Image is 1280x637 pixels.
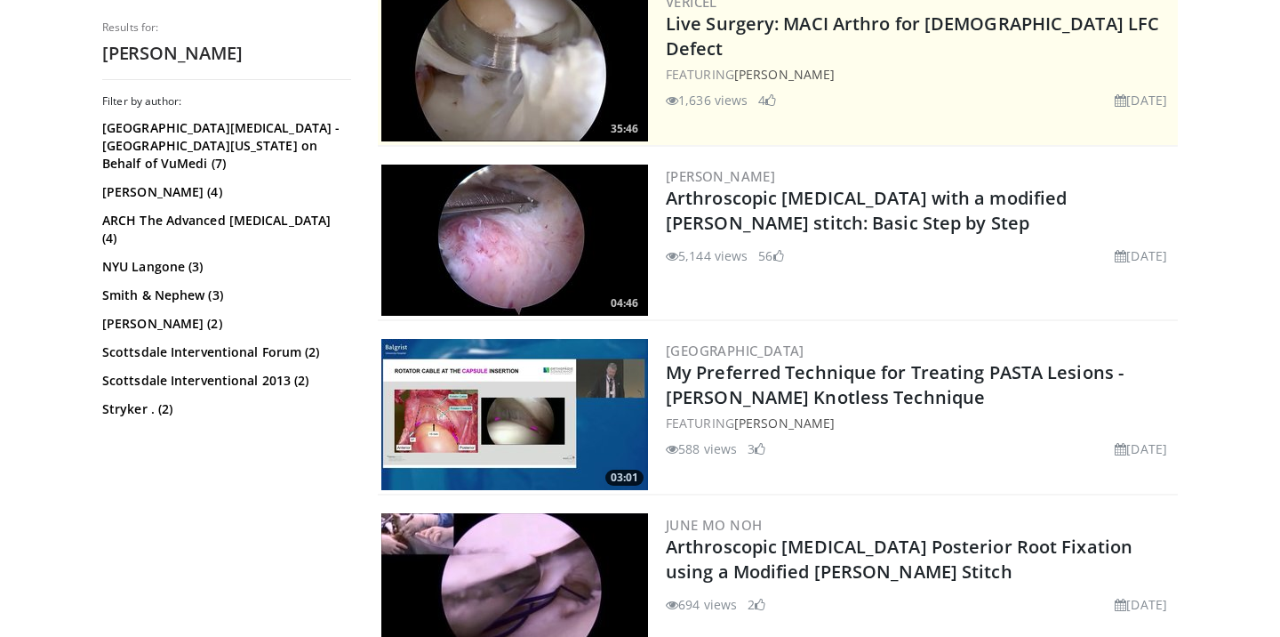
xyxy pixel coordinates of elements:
[748,439,765,458] li: 3
[102,343,347,361] a: Scottsdale Interventional Forum (2)
[605,121,644,137] span: 35:46
[748,595,765,614] li: 2
[1115,439,1167,458] li: [DATE]
[758,246,783,265] li: 56
[102,372,347,390] a: Scottsdale Interventional 2013 (2)
[758,91,776,109] li: 4
[102,400,347,418] a: Stryker . (2)
[666,439,737,458] li: 588 views
[102,212,347,247] a: ARCH The Advanced [MEDICAL_DATA] (4)
[102,286,347,304] a: Smith & Nephew (3)
[666,12,1159,60] a: Live Surgery: MACI Arthro for [DEMOGRAPHIC_DATA] LFC Defect
[666,167,775,185] a: [PERSON_NAME]
[605,470,644,486] span: 03:01
[381,339,648,490] img: 163e7eef-7032-4737-9125-95255a654c7f.300x170_q85_crop-smart_upscale.jpg
[1115,91,1167,109] li: [DATE]
[102,315,347,333] a: [PERSON_NAME] (2)
[102,119,347,173] a: [GEOGRAPHIC_DATA][MEDICAL_DATA] - [GEOGRAPHIC_DATA][US_STATE] on Behalf of VuMedi (7)
[381,165,648,316] a: 04:46
[734,415,835,431] a: [PERSON_NAME]
[102,258,347,276] a: NYU Langone (3)
[381,165,648,316] img: fb5385d8-68c6-4d67-bd84-de35f38ffcf5.300x170_q85_crop-smart_upscale.jpg
[666,65,1174,84] div: FEATURING
[666,186,1067,235] a: Arthroscopic [MEDICAL_DATA] with a modified [PERSON_NAME] stitch: Basic Step by Step
[102,20,351,35] p: Results for:
[666,91,748,109] li: 1,636 views
[666,414,1174,432] div: FEATURING
[666,246,748,265] li: 5,144 views
[666,535,1132,584] a: Arthroscopic [MEDICAL_DATA] Posterior Root Fixation using a Modified [PERSON_NAME] Stitch
[102,94,351,109] h3: Filter by author:
[666,360,1124,409] a: My Preferred Technique for Treating PASTA Lesions - [PERSON_NAME] Knotless Technique
[605,295,644,311] span: 04:46
[102,42,351,65] h2: [PERSON_NAME]
[734,66,835,83] a: [PERSON_NAME]
[1115,246,1167,265] li: [DATE]
[666,342,804,359] a: [GEOGRAPHIC_DATA]
[1115,595,1167,614] li: [DATE]
[381,339,648,490] a: 03:01
[102,183,347,201] a: [PERSON_NAME] (4)
[666,595,737,614] li: 694 views
[666,516,762,534] a: June Mo Noh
